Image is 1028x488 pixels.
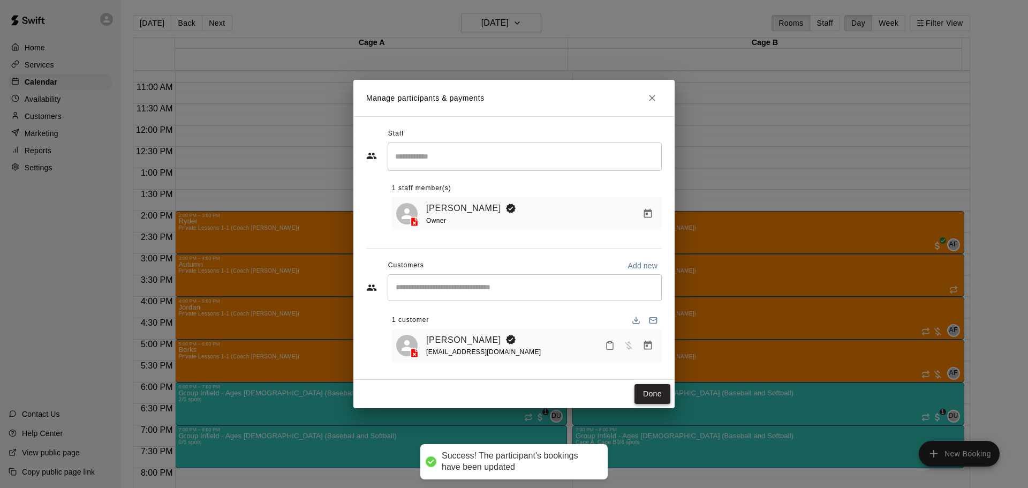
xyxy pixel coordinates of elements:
svg: Customers [366,282,377,293]
button: Manage bookings & payment [638,336,657,355]
button: Add new [623,257,662,274]
div: Search staff [388,142,662,171]
div: Mike Nunez [396,335,418,356]
span: Has not paid [619,340,638,349]
p: Manage participants & payments [366,93,485,104]
button: Done [634,384,670,404]
button: Mark attendance [601,336,619,355]
div: Success! The participant's bookings have been updated [442,451,597,473]
button: Download list [628,312,645,329]
span: Staff [388,125,404,142]
button: Email participants [645,312,662,329]
span: 1 staff member(s) [392,180,451,197]
span: Owner [426,217,446,224]
span: [EMAIL_ADDRESS][DOMAIN_NAME] [426,348,541,356]
span: 1 customer [392,312,429,329]
span: Customers [388,257,424,274]
p: Add new [628,260,657,271]
svg: Staff [366,151,377,161]
div: Andy Fernandez [396,203,418,224]
svg: Booking Owner [505,203,516,214]
svg: Booking Owner [505,334,516,345]
a: [PERSON_NAME] [426,333,501,347]
button: Close [642,88,662,108]
button: Manage bookings & payment [638,204,657,223]
a: [PERSON_NAME] [426,201,501,215]
div: Start typing to search customers... [388,274,662,301]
